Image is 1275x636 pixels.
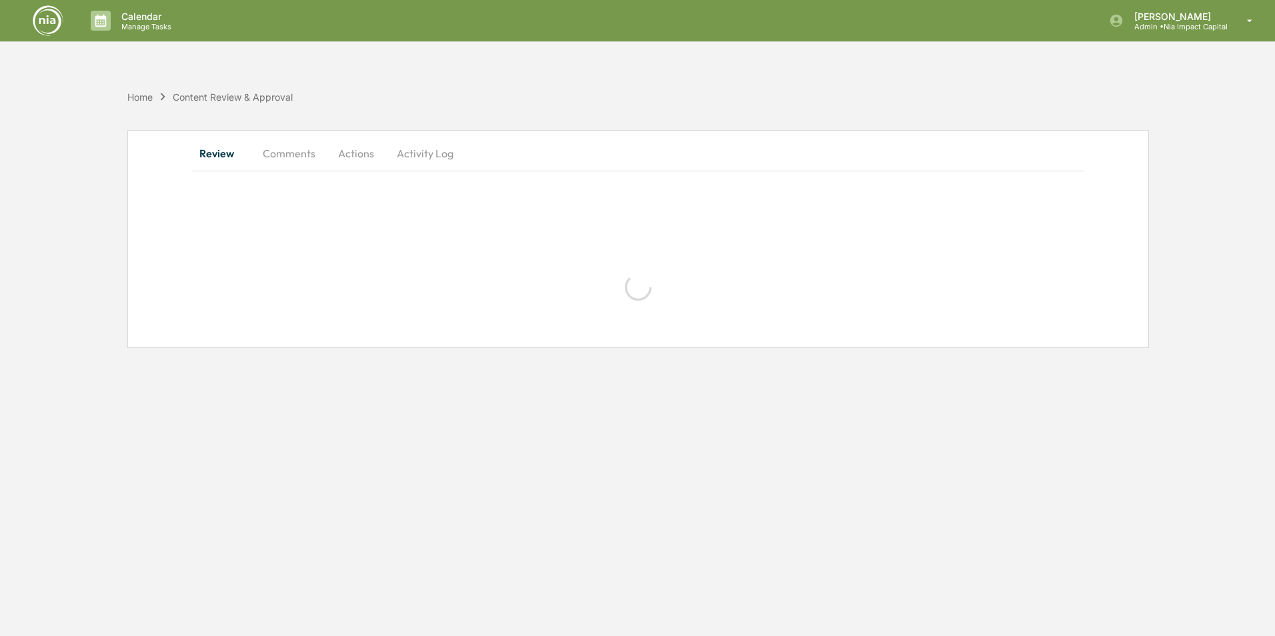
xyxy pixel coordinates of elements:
[127,91,153,103] div: Home
[192,137,252,169] button: Review
[252,137,326,169] button: Comments
[173,91,293,103] div: Content Review & Approval
[32,5,64,37] img: logo
[1124,22,1228,31] p: Admin • Nia Impact Capital
[1124,11,1228,22] p: [PERSON_NAME]
[386,137,464,169] button: Activity Log
[192,137,1084,169] div: secondary tabs example
[111,22,178,31] p: Manage Tasks
[326,137,386,169] button: Actions
[111,11,178,22] p: Calendar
